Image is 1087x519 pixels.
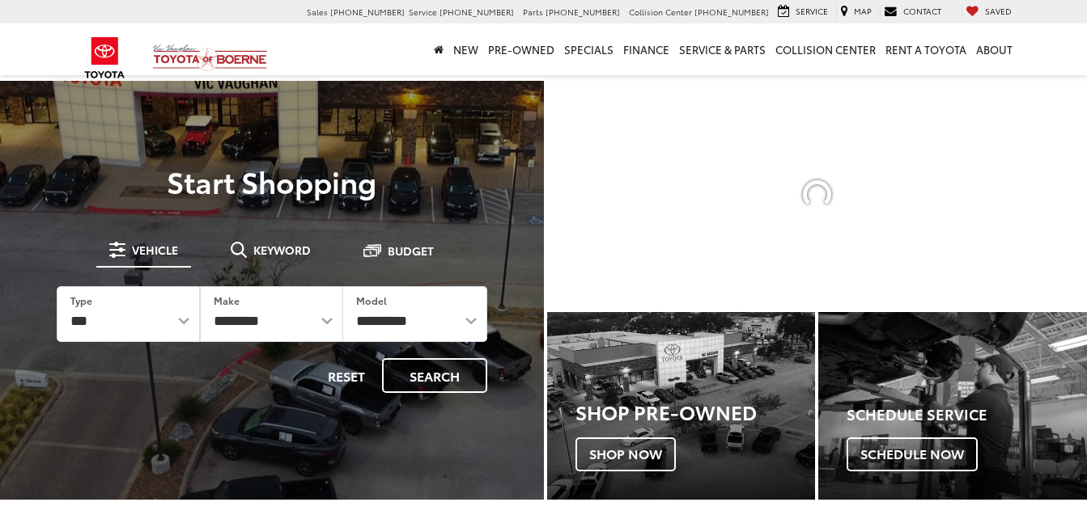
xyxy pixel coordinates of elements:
[429,23,448,75] a: Home
[356,293,387,307] label: Model
[618,23,674,75] a: Finance
[847,437,978,471] span: Schedule Now
[847,407,1087,423] h4: Schedule Service
[523,6,543,18] span: Parts
[382,358,487,393] button: Search
[774,5,832,19] a: Service
[629,6,692,18] span: Collision Center
[674,23,771,75] a: Service & Parts: Opens in a new tab
[575,401,816,422] h3: Shop Pre-Owned
[881,23,971,75] a: Rent a Toyota
[818,312,1087,500] div: Toyota
[388,245,434,256] span: Budget
[575,437,676,471] span: Shop Now
[546,6,620,18] span: [PHONE_NUMBER]
[214,293,240,307] label: Make
[34,165,510,197] p: Start Shopping
[985,5,1012,17] span: Saved
[439,6,514,18] span: [PHONE_NUMBER]
[483,23,559,75] a: Pre-Owned
[132,244,178,255] span: Vehicle
[880,5,945,19] a: Contact
[971,23,1017,75] a: About
[854,5,872,17] span: Map
[152,44,268,72] img: Vic Vaughan Toyota of Boerne
[253,244,311,255] span: Keyword
[771,23,881,75] a: Collision Center
[547,312,816,500] div: Toyota
[448,23,483,75] a: New
[796,5,828,17] span: Service
[409,6,437,18] span: Service
[903,5,941,17] span: Contact
[836,5,876,19] a: Map
[694,6,769,18] span: [PHONE_NUMBER]
[818,312,1087,500] a: Schedule Service Schedule Now
[559,23,618,75] a: Specials
[307,6,328,18] span: Sales
[547,312,816,500] a: Shop Pre-Owned Shop Now
[70,293,92,307] label: Type
[330,6,405,18] span: [PHONE_NUMBER]
[74,32,135,84] img: Toyota
[314,358,379,393] button: Reset
[962,5,1016,19] a: My Saved Vehicles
